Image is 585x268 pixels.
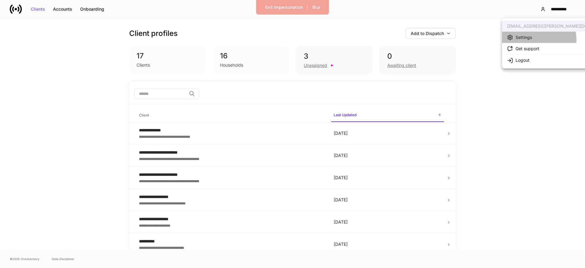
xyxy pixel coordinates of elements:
[516,46,539,52] div: Get support
[312,5,320,9] div: Blur
[516,57,530,63] div: Logout
[265,5,303,9] div: Exit Impersonation
[516,34,532,40] div: Settings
